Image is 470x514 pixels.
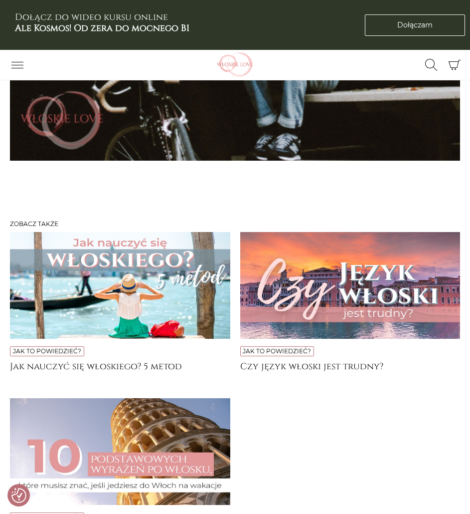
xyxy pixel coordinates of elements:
[444,54,465,76] button: Koszyk
[243,347,311,355] a: Jak to powiedzieć?
[419,56,444,73] button: Przełącz formularz wyszukiwania
[5,56,30,73] button: Przełącz nawigację
[240,361,461,381] a: Czy język włoski jest trudny?
[10,221,460,228] h3: Zobacz także
[11,488,26,503] button: Preferencje co do zgód
[15,22,189,34] b: Ale Kosmos! Od zera do mocnego B1
[15,12,189,33] h3: Dołącz do wideo kursu online
[11,488,26,503] img: Revisit consent button
[10,361,230,381] a: Jak nauczyć się włoskiego? 5 metod
[13,347,81,355] a: Jak to powiedzieć?
[397,20,433,30] span: Dołączam
[203,52,268,77] img: Włoskielove
[365,14,465,36] a: Dołączam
